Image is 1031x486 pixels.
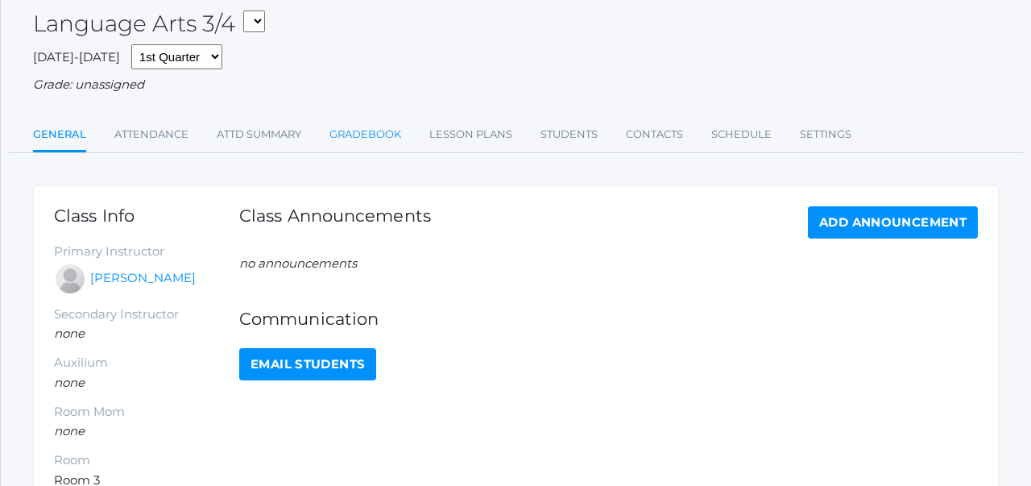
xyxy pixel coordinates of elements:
[90,269,196,288] a: [PERSON_NAME]
[33,11,265,36] h2: Language Arts 3/4
[711,118,772,151] a: Schedule
[239,255,357,271] em: no announcements
[54,356,239,370] h5: Auxilium
[54,245,239,259] h5: Primary Instructor
[429,118,512,151] a: Lesson Plans
[54,375,85,390] em: none
[33,76,999,94] div: Grade: unassigned
[800,118,851,151] a: Settings
[54,423,85,438] em: none
[808,206,978,239] a: Add Announcement
[54,263,86,295] div: Joshua Bennett
[239,206,431,235] h1: Class Announcements
[217,118,301,151] a: Attd Summary
[239,309,978,328] h1: Communication
[54,308,239,322] h5: Secondary Instructor
[329,118,401,151] a: Gradebook
[114,118,188,151] a: Attendance
[54,454,239,467] h5: Room
[54,405,239,419] h5: Room Mom
[540,118,598,151] a: Students
[33,118,86,153] a: General
[54,206,239,225] h1: Class Info
[239,348,376,380] a: Email Students
[54,326,85,341] em: none
[33,49,120,64] span: [DATE]-[DATE]
[626,118,683,151] a: Contacts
